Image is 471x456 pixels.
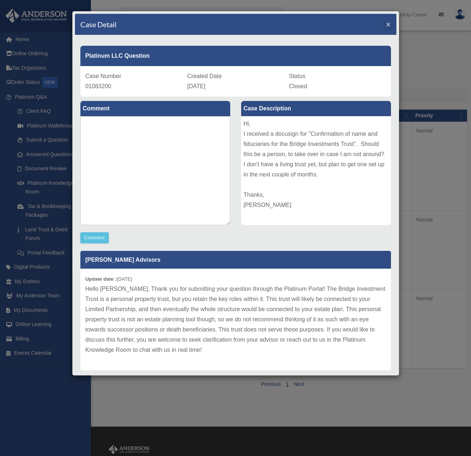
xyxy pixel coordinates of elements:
[241,116,391,225] div: Hi, I received a docusign for "Confirmation of name and fiduciaries for the Bridge Investments Tr...
[85,73,121,79] span: Case Number
[80,19,116,29] h4: Case Detail
[386,20,391,28] span: ×
[85,276,117,282] b: Update date :
[386,20,391,28] button: Close
[85,276,132,282] small: [DATE]
[85,83,111,89] span: 01083200
[80,101,230,116] label: Comment
[289,73,306,79] span: Status
[241,101,391,116] label: Case Description
[187,83,205,89] span: [DATE]
[80,46,391,66] div: Platinum LLC Question
[187,73,222,79] span: Created Date
[289,83,307,89] span: Closed
[80,251,391,269] p: [PERSON_NAME] Advisors
[80,232,109,243] button: Comment
[85,284,386,355] p: Hello [PERSON_NAME], Thank you for submitting your question through the Platinum Portal! The Brid...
